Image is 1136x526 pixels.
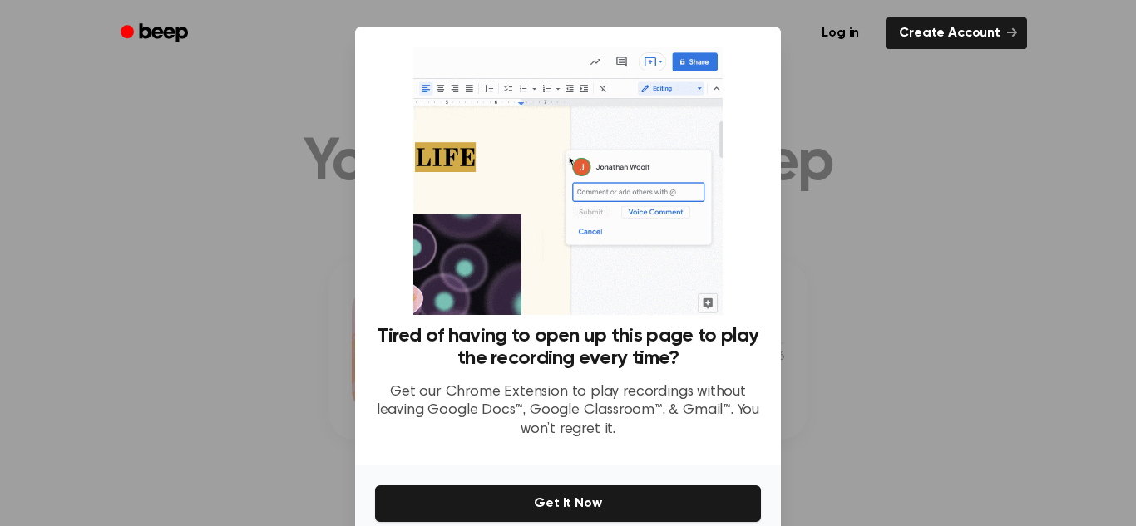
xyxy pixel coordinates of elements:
[375,325,761,370] h3: Tired of having to open up this page to play the recording every time?
[109,17,203,50] a: Beep
[886,17,1027,49] a: Create Account
[375,383,761,440] p: Get our Chrome Extension to play recordings without leaving Google Docs™, Google Classroom™, & Gm...
[375,485,761,522] button: Get It Now
[413,47,722,315] img: Beep extension in action
[805,14,876,52] a: Log in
